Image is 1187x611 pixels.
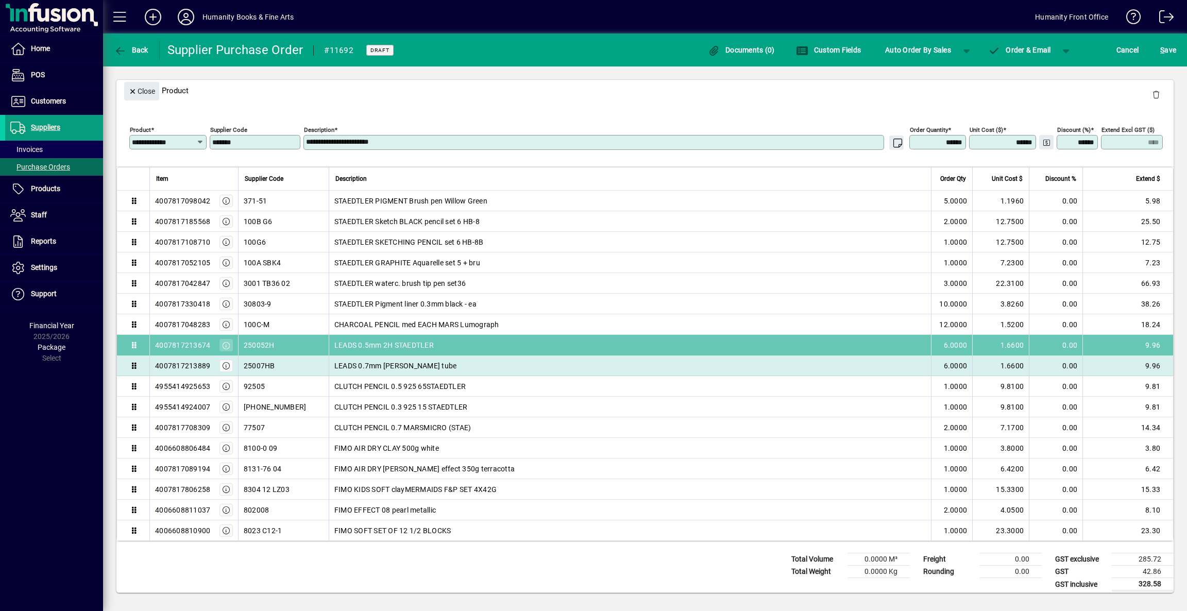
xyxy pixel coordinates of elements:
td: 100B G6 [238,211,329,232]
td: 92505 [238,376,329,397]
mat-label: Discount (%) [1057,126,1091,133]
td: 100G6 [238,232,329,252]
td: 2.0000 [931,211,972,232]
mat-label: Description [304,126,334,133]
div: 4955414925653 [155,381,210,392]
td: 0.00 [1029,232,1082,252]
td: Total Volume [786,553,848,566]
div: 4007817108710 [155,237,210,247]
app-page-header-button: Close [122,86,162,95]
div: 4006608806484 [155,443,210,453]
td: 0.00 [1029,479,1082,500]
span: FIMO AIR DRY [PERSON_NAME] effect 350g terracotta [334,464,515,474]
td: 1.0000 [931,479,972,500]
td: 12.75 [1082,232,1173,252]
a: Invoices [5,141,103,158]
td: GST exclusive [1050,553,1112,566]
td: 1.0000 [931,520,972,541]
a: Home [5,36,103,62]
span: Support [31,290,57,298]
span: STAEDTLER Pigment liner 0.3mm black - ea [334,299,477,309]
td: 7.23 [1082,252,1173,273]
span: Products [31,184,60,193]
td: 0.00 [1029,520,1082,541]
button: Close [124,82,159,100]
div: 4007817213889 [155,361,210,371]
div: Product [116,72,1174,109]
span: CHARCOAL PENCIL med EACH MARS Lumograph [334,319,499,330]
td: 0.00 [1029,417,1082,438]
span: CLUTCH PENCIL 0.3 925 15 STAEDTLER [334,402,468,412]
td: 9.81 [1082,397,1173,417]
td: 9.8100 [972,376,1029,397]
td: 12.7500 [972,211,1029,232]
span: Settings [31,263,57,271]
td: 7.2300 [972,252,1029,273]
td: 802008 [238,500,329,520]
div: 4007817330418 [155,299,210,309]
td: Rounding [918,566,980,578]
div: 4007817042847 [155,278,210,288]
span: Package [38,343,65,351]
td: 3.8000 [972,438,1029,459]
a: Reports [5,229,103,254]
td: 0.00 [1029,355,1082,376]
span: POS [31,71,45,79]
div: Humanity Books & Fine Arts [202,9,294,25]
td: 38.26 [1082,294,1173,314]
td: 8304 12 LZ03 [238,479,329,500]
div: 4007817806258 [155,484,210,495]
span: Unit Cost $ [992,173,1023,184]
td: GST inclusive [1050,578,1112,591]
app-page-header-button: Delete [1144,90,1168,99]
td: 285.72 [1112,553,1174,566]
td: 18.24 [1082,314,1173,335]
td: 0.00 [1029,211,1082,232]
span: FIMO AIR DRY CLAY 500g white [334,443,439,453]
span: Description [335,173,367,184]
div: 4007817048283 [155,319,210,330]
td: 12.0000 [931,314,972,335]
td: 0.00 [1029,273,1082,294]
td: 9.8100 [972,397,1029,417]
span: Invoices [10,145,43,154]
td: 0.00 [1029,314,1082,335]
div: 4006608811037 [155,505,210,515]
td: 1.0000 [931,376,972,397]
span: Auto Order By Sales [885,42,951,58]
td: 10.0000 [931,294,972,314]
td: 0.0000 Kg [848,566,910,578]
span: Extend $ [1136,173,1160,184]
td: [PHONE_NUMBER] [238,397,329,417]
td: 1.0000 [931,459,972,479]
button: Profile [169,8,202,26]
a: Products [5,176,103,202]
td: 5.0000 [931,191,972,211]
td: 1.0000 [931,252,972,273]
td: 25.50 [1082,211,1173,232]
span: FIMO KIDS SOFT clayMERMAIDS F&P SET 4X42G [334,484,497,495]
mat-label: Order Quantity [910,126,948,133]
td: 9.81 [1082,376,1173,397]
span: Home [31,44,50,53]
td: 0.00 [1029,376,1082,397]
button: Save [1158,41,1179,59]
td: 1.6600 [972,355,1029,376]
td: 0.00 [1029,397,1082,417]
mat-label: Unit Cost ($) [970,126,1003,133]
div: Supplier Purchase Order [167,42,303,58]
td: 0.00 [1029,191,1082,211]
td: 23.3000 [972,520,1029,541]
button: Add [137,8,169,26]
td: 6.0000 [931,355,972,376]
td: 30803-9 [238,294,329,314]
span: Close [128,83,155,100]
td: 0.00 [1029,252,1082,273]
td: 1.1960 [972,191,1029,211]
span: Staff [31,211,47,219]
td: 3.0000 [931,273,972,294]
span: Discount % [1045,173,1076,184]
div: 4007817098042 [155,196,210,206]
span: STAEDTLER GRAPHITE Aquarelle set 5 + bru [334,258,480,268]
td: 0.00 [1029,500,1082,520]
